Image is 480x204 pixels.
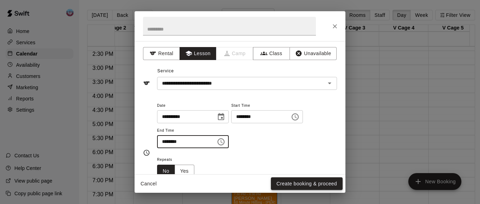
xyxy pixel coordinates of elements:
[143,149,150,156] svg: Timing
[231,101,303,111] span: Start Time
[216,47,253,60] span: Camps can only be created in the Services page
[175,165,194,178] button: Yes
[271,177,343,190] button: Create booking & proceed
[157,165,175,178] button: No
[157,101,229,111] span: Date
[325,78,335,88] button: Open
[288,110,302,124] button: Choose time, selected time is 4:30 PM
[157,68,174,73] span: Service
[214,110,228,124] button: Choose date, selected date is Sep 12, 2025
[214,135,228,149] button: Choose time, selected time is 5:30 PM
[143,47,180,60] button: Rental
[180,47,216,60] button: Lesson
[157,155,200,165] span: Repeats
[157,165,194,178] div: outlined button group
[253,47,290,60] button: Class
[329,20,341,33] button: Close
[137,177,160,190] button: Cancel
[143,80,150,87] svg: Service
[157,126,229,136] span: End Time
[290,47,337,60] button: Unavailable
